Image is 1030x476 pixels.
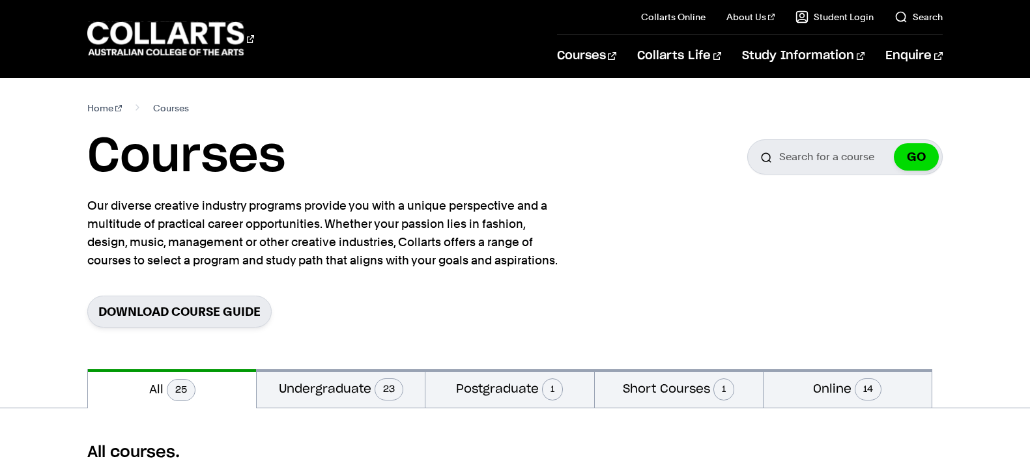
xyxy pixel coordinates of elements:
span: 1 [542,378,563,400]
button: Short Courses1 [595,369,763,408]
button: Postgraduate1 [425,369,594,408]
button: Online14 [764,369,932,408]
div: Go to homepage [87,20,254,57]
span: 25 [167,379,195,401]
a: Student Login [795,10,874,23]
a: Download Course Guide [87,296,272,328]
span: 14 [855,378,881,400]
span: 1 [713,378,734,400]
span: Courses [153,99,189,117]
button: Undergraduate23 [257,369,425,408]
h2: All courses. [87,442,942,463]
a: Collarts Online [641,10,706,23]
h1: Courses [87,128,285,186]
a: Courses [557,35,616,77]
input: Search for a course [747,139,943,175]
a: About Us [726,10,775,23]
p: Our diverse creative industry programs provide you with a unique perspective and a multitude of p... [87,197,563,270]
a: Search [894,10,943,23]
button: All25 [88,369,256,408]
button: GO [894,143,939,171]
a: Enquire [885,35,942,77]
a: Collarts Life [637,35,721,77]
a: Home [87,99,122,117]
a: Study Information [742,35,865,77]
span: 23 [375,378,403,400]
